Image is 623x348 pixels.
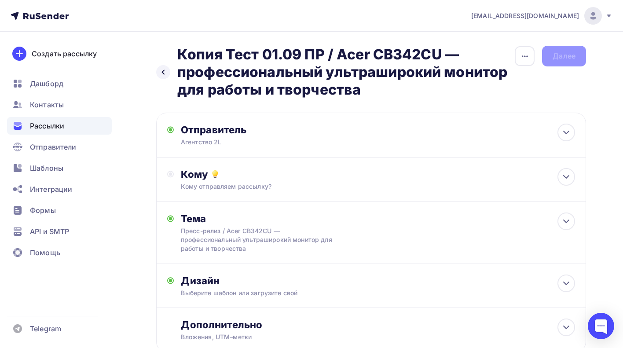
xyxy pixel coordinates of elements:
[177,46,514,99] h2: Копия Тест 01.09 ПР / Acer CB342CU — профессиональный ультраширокий монитор для работы и творчества
[7,96,112,114] a: Контакты
[30,184,72,194] span: Интеграции
[181,212,355,225] div: Тема
[7,138,112,156] a: Отправители
[181,333,535,341] div: Вложения, UTM–метки
[7,75,112,92] a: Дашборд
[30,78,63,89] span: Дашборд
[30,99,64,110] span: Контакты
[30,323,61,334] span: Telegram
[30,163,63,173] span: Шаблоны
[181,168,575,180] div: Кому
[30,226,69,237] span: API и SMTP
[181,289,535,297] div: Выберите шаблон или загрузите свой
[30,247,60,258] span: Помощь
[471,7,612,25] a: [EMAIL_ADDRESS][DOMAIN_NAME]
[181,182,535,191] div: Кому отправляем рассылку?
[181,124,371,136] div: Отправитель
[181,227,337,253] div: Пресс-релиз / Acer CB342CU — профессиональный ультраширокий монитор для работы и творчества
[30,142,77,152] span: Отправители
[7,117,112,135] a: Рассылки
[471,11,579,20] span: [EMAIL_ADDRESS][DOMAIN_NAME]
[7,201,112,219] a: Формы
[30,121,64,131] span: Рассылки
[32,48,97,59] div: Создать рассылку
[181,138,352,147] div: Агентство 2L
[181,275,575,287] div: Дизайн
[30,205,56,216] span: Формы
[181,319,575,331] div: Дополнительно
[7,159,112,177] a: Шаблоны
